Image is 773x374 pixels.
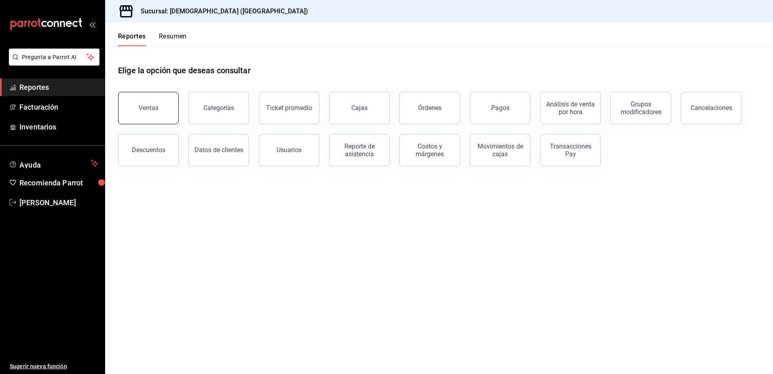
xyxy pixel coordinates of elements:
[277,146,302,154] div: Usuarios
[259,92,319,124] button: Ticket promedio
[19,82,98,93] span: Reportes
[329,92,390,124] a: Cajas
[203,104,234,112] div: Categorías
[491,104,509,112] div: Pagos
[118,64,251,76] h1: Elige la opción que deseas consultar
[159,32,187,46] button: Resumen
[118,32,146,46] button: Reportes
[475,142,525,158] div: Movimientos de cajas
[9,49,99,66] button: Pregunta a Parrot AI
[266,104,312,112] div: Ticket promedio
[610,92,671,124] button: Grupos modificadores
[19,177,98,188] span: Recomienda Parrot
[118,32,187,46] div: navigation tabs
[418,104,441,112] div: Órdenes
[545,100,596,116] div: Análisis de venta por hora
[139,104,158,112] div: Ventas
[681,92,741,124] button: Cancelaciones
[259,134,319,166] button: Usuarios
[540,92,601,124] button: Análisis de venta por hora
[399,92,460,124] button: Órdenes
[329,134,390,166] button: Reporte de asistencia
[134,6,308,16] h3: Sucursal: [DEMOGRAPHIC_DATA] ([GEOGRAPHIC_DATA])
[334,142,384,158] div: Reporte de asistencia
[194,146,243,154] div: Datos de clientes
[19,102,98,113] span: Facturación
[545,142,596,158] div: Transacciones Pay
[616,100,666,116] div: Grupos modificadores
[22,53,87,62] span: Pregunta a Parrot AI
[691,104,732,112] div: Cancelaciones
[6,59,99,67] a: Pregunta a Parrot AI
[470,92,530,124] button: Pagos
[19,159,88,168] span: Ayuda
[19,197,98,208] span: [PERSON_NAME]
[405,142,455,158] div: Costos y márgenes
[188,92,249,124] button: Categorías
[470,134,530,166] button: Movimientos de cajas
[89,21,95,28] button: open_drawer_menu
[540,134,601,166] button: Transacciones Pay
[118,92,179,124] button: Ventas
[19,121,98,132] span: Inventarios
[132,146,165,154] div: Descuentos
[10,362,98,371] span: Sugerir nueva función
[118,134,179,166] button: Descuentos
[399,134,460,166] button: Costos y márgenes
[188,134,249,166] button: Datos de clientes
[351,103,368,113] div: Cajas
